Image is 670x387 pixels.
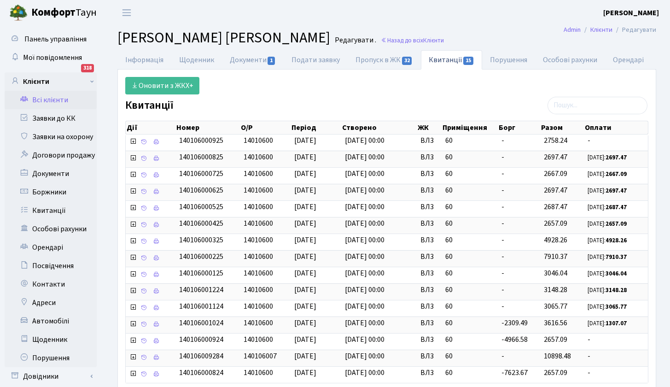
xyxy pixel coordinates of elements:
b: 2697.47 [606,187,627,195]
span: -4966.58 [501,334,528,345]
span: 60 [445,368,494,378]
span: [DATE] 00:00 [345,368,385,378]
span: ВЛ3 [420,268,438,279]
th: Номер [175,121,240,134]
span: - [501,169,504,179]
span: ВЛ3 [420,285,438,295]
span: 1 [268,57,275,65]
th: Разом [540,121,584,134]
span: ВЛ3 [420,368,438,378]
a: Контакти [5,275,97,293]
span: [DATE] [294,368,316,378]
a: Особові рахунки [535,50,605,70]
button: Переключити навігацію [115,5,138,20]
span: Панель управління [24,34,87,44]
a: Порушення [482,50,535,70]
small: [DATE]: [588,203,627,211]
span: 140106000625 [179,185,223,195]
a: Адреси [5,293,97,312]
small: [DATE]: [588,170,627,178]
span: ВЛ3 [420,185,438,196]
a: Особові рахунки [5,220,97,238]
a: Інформація [117,50,171,70]
span: 140106000924 [179,334,223,345]
span: - [588,368,644,378]
span: [DATE] 00:00 [345,268,385,278]
span: [DATE] [294,202,316,212]
span: 2697.47 [544,185,567,195]
span: Мої повідомлення [23,53,82,63]
th: Приміщення [442,121,498,134]
span: 60 [445,152,494,163]
span: 140106001124 [179,301,223,311]
span: 140106000725 [179,169,223,179]
div: 318 [81,64,94,72]
span: [PERSON_NAME] [PERSON_NAME] [117,27,330,48]
span: 60 [445,218,494,229]
span: [DATE] 00:00 [345,301,385,311]
span: 3065.77 [544,301,567,311]
small: [DATE]: [588,270,627,278]
span: - [588,351,644,362]
span: [DATE] 00:00 [345,185,385,195]
span: [DATE] [294,334,316,345]
a: Документи [5,164,97,183]
th: Створено [341,121,417,134]
span: - [501,135,504,146]
span: [DATE] 00:00 [345,334,385,345]
small: [DATE]: [588,153,627,162]
span: - [501,202,504,212]
th: Борг [498,121,540,134]
span: [DATE] [294,285,316,295]
b: Комфорт [31,5,76,20]
a: Квитанції [421,50,482,70]
span: [DATE] [294,169,316,179]
span: 2697.47 [544,152,567,162]
a: Всі клієнти [5,91,97,109]
span: 2667.09 [544,169,567,179]
span: 60 [445,334,494,345]
a: Автомобілі [5,312,97,330]
a: Клієнти [5,72,97,91]
b: 3065.77 [606,303,627,311]
span: 14010600 [244,169,273,179]
a: Мої повідомлення318 [5,48,97,67]
span: 10898.48 [544,351,571,361]
a: Посвідчення [5,257,97,275]
a: Довідники [5,367,97,386]
span: 60 [445,252,494,262]
span: 60 [445,351,494,362]
span: - [501,351,504,361]
span: 60 [445,202,494,212]
small: [DATE]: [588,286,627,294]
span: 14010600 [244,152,273,162]
b: [PERSON_NAME] [603,8,659,18]
span: [DATE] [294,268,316,278]
li: Редагувати [612,25,656,35]
a: Панель управління [5,30,97,48]
span: 14010600 [244,252,273,262]
a: Admin [564,25,581,35]
span: - [501,301,504,311]
span: - [588,334,644,345]
b: 3046.04 [606,270,627,278]
span: 140106001224 [179,285,223,295]
a: Щоденник [171,50,222,70]
span: 32 [402,57,412,65]
b: 3148.28 [606,286,627,294]
span: 140106000825 [179,152,223,162]
span: [DATE] 00:00 [345,235,385,245]
span: 3148.28 [544,285,567,295]
span: ВЛ3 [420,334,438,345]
a: Порушення [5,349,97,367]
a: Клієнти [590,25,612,35]
span: 2657.09 [544,218,567,229]
span: ВЛ3 [420,218,438,229]
span: - [501,152,504,162]
span: 140106000325 [179,235,223,245]
span: - [501,185,504,195]
span: Таун [31,5,97,21]
span: 2657.09 [544,368,567,378]
a: Заявки до КК [5,109,97,128]
span: 14010600 [244,334,273,345]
